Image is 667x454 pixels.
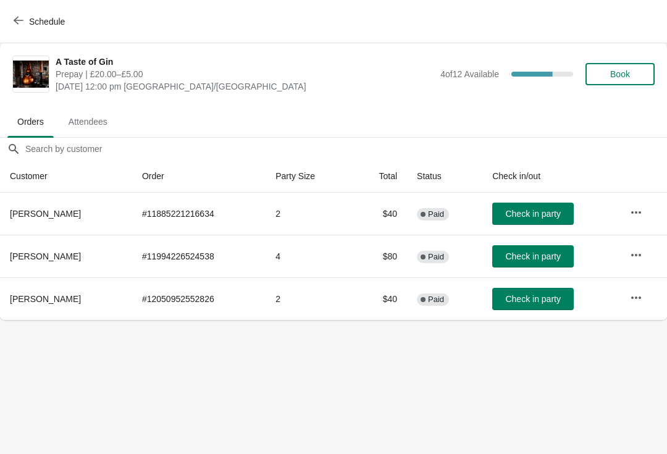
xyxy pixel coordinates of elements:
[266,193,351,235] td: 2
[59,111,117,133] span: Attendees
[492,288,574,310] button: Check in party
[56,68,434,80] span: Prepay | £20.00–£5.00
[585,63,655,85] button: Book
[352,235,408,277] td: $80
[56,80,434,93] span: [DATE] 12:00 pm [GEOGRAPHIC_DATA]/[GEOGRAPHIC_DATA]
[132,160,266,193] th: Order
[505,209,560,219] span: Check in party
[352,193,408,235] td: $40
[10,251,81,261] span: [PERSON_NAME]
[10,209,81,219] span: [PERSON_NAME]
[440,69,499,79] span: 4 of 12 Available
[132,277,266,320] td: # 12050952552826
[6,11,75,33] button: Schedule
[352,160,408,193] th: Total
[428,209,444,219] span: Paid
[13,61,49,88] img: A Taste of Gin
[492,203,574,225] button: Check in party
[266,235,351,277] td: 4
[505,251,560,261] span: Check in party
[25,138,667,160] input: Search by customer
[132,193,266,235] td: # 11885221216634
[352,277,408,320] td: $40
[428,252,444,262] span: Paid
[428,295,444,305] span: Paid
[56,56,434,68] span: A Taste of Gin
[7,111,54,133] span: Orders
[266,277,351,320] td: 2
[407,160,482,193] th: Status
[610,69,630,79] span: Book
[29,17,65,27] span: Schedule
[266,160,351,193] th: Party Size
[10,294,81,304] span: [PERSON_NAME]
[132,235,266,277] td: # 11994226524538
[492,245,574,267] button: Check in party
[482,160,620,193] th: Check in/out
[505,294,560,304] span: Check in party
